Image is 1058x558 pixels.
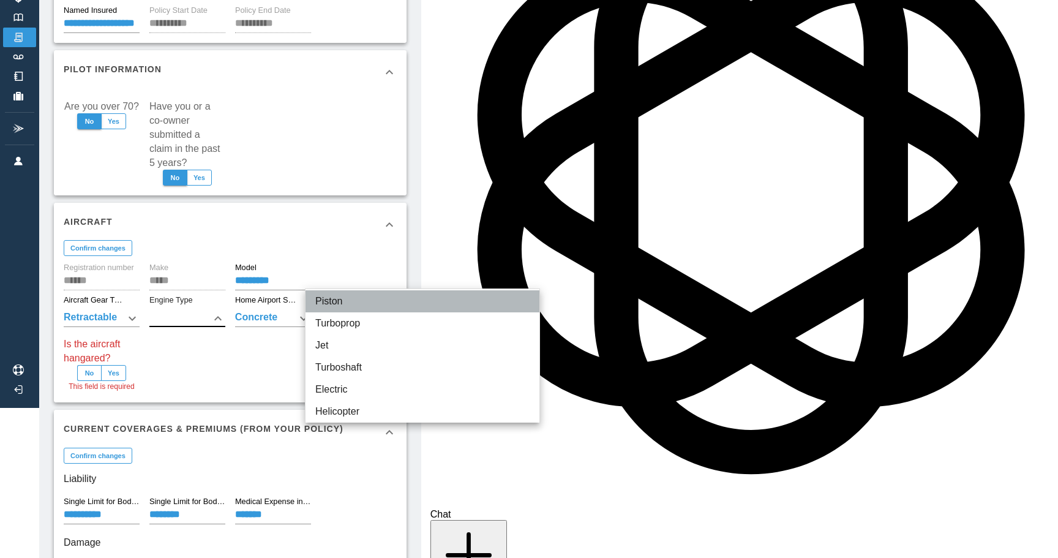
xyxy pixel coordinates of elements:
li: Electric [306,379,539,401]
li: Turboprop [306,312,539,334]
li: Helicopter [306,401,539,423]
li: Turboshaft [306,356,539,379]
li: Piston [306,290,539,312]
li: Jet [306,334,539,356]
